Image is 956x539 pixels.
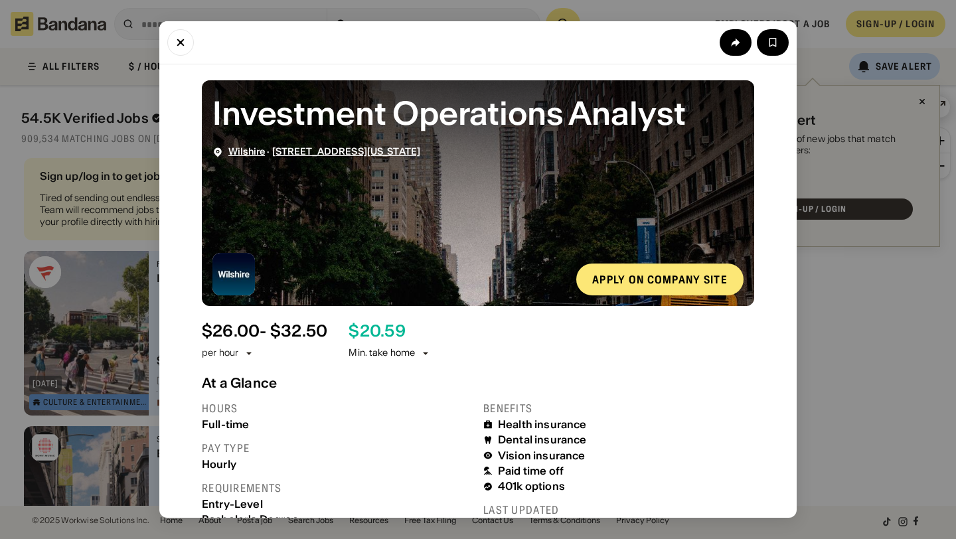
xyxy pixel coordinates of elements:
[202,418,473,431] div: Full-time
[498,433,587,446] div: Dental insurance
[202,375,754,391] div: At a Glance
[202,402,473,416] div: Hours
[202,441,473,455] div: Pay type
[592,274,728,285] div: Apply on company site
[498,480,565,493] div: 401k options
[212,253,255,295] img: Wilshire logo
[202,322,327,341] div: $ 26.00 - $32.50
[228,145,265,157] a: Wilshire
[202,481,473,495] div: Requirements
[498,465,564,477] div: Paid time off
[272,145,421,157] a: [STREET_ADDRESS][US_STATE]
[498,418,587,431] div: Health insurance
[202,346,238,360] div: per hour
[498,449,586,462] div: Vision insurance
[202,513,473,526] div: Bachelor's Degree
[349,322,405,341] div: $ 20.59
[212,91,744,135] div: Investment Operations Analyst
[167,29,194,56] button: Close
[349,346,431,360] div: Min. take home
[483,402,754,416] div: Benefits
[202,498,473,510] div: Entry-Level
[228,146,420,157] div: ·
[483,503,754,517] div: Last updated
[202,458,473,471] div: Hourly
